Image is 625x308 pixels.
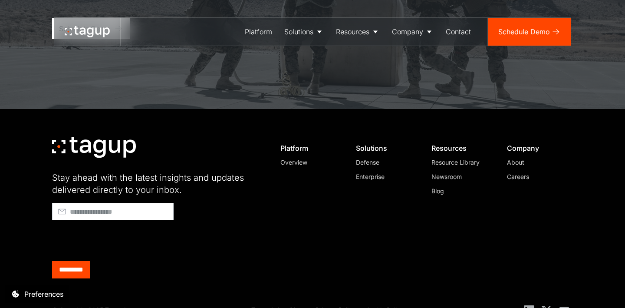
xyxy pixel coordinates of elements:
a: Company [386,18,440,46]
a: Enterprise [356,172,415,181]
a: Blog [431,186,490,195]
a: Resources [330,18,386,46]
div: Resources [431,144,490,152]
div: Preferences [24,289,63,299]
a: About [507,158,566,167]
div: Platform [245,26,272,37]
div: Solutions [284,26,313,37]
a: Solutions [278,18,330,46]
a: Platform [239,18,278,46]
div: Solutions [356,144,415,152]
iframe: reCAPTCHA [52,224,184,258]
div: Platform [280,144,339,152]
a: Careers [507,172,566,181]
form: Footer - Early Access [52,203,260,278]
div: Stay ahead with the latest insights and updates delivered directly to your inbox. [52,172,260,196]
div: Company [507,144,566,152]
a: Contact [440,18,477,46]
a: Resource Library [431,158,490,167]
div: Schedule Demo [498,26,550,37]
a: Newsroom [431,172,490,181]
a: Schedule Demo [488,18,571,46]
div: Company [392,26,423,37]
a: Defense [356,158,415,167]
a: Overview [280,158,339,167]
div: Resources [336,26,369,37]
div: Contact [446,26,471,37]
